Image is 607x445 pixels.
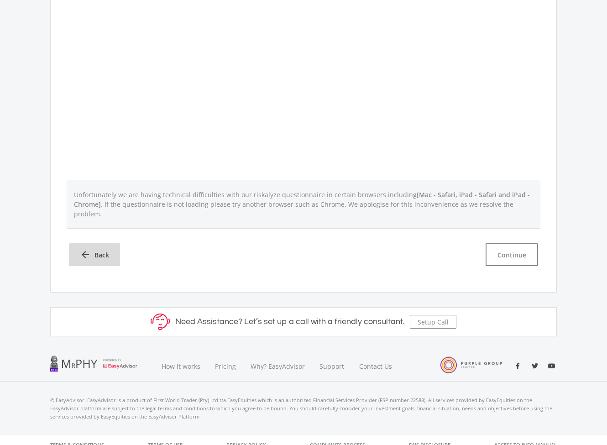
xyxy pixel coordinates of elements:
[175,317,405,327] h5: Need Assistance? Let’s set up a call with a friendly consultant.
[74,190,530,209] span: [Mac - Safari, iPad - Safari and iPad - Chrome]
[352,351,400,382] a: Contact Us
[94,250,109,260] span: Back
[486,243,538,266] button: Continue
[80,249,91,260] i: arrow_back
[50,396,557,421] p: © EasyAdvisor. EasyAdvisor is a product of First World Trader (Pty) Ltd t/a EasyEquities which is...
[69,243,120,266] a: arrow_back Back
[208,351,243,382] a: Pricing
[312,351,352,382] a: Support
[410,315,456,329] button: Setup Call
[69,188,538,221] p: Unfortunately we are having technical difficulties with our riskalyze questionnaire in certain br...
[243,351,312,382] a: Why? EasyAdvisor
[154,351,208,382] a: How it works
